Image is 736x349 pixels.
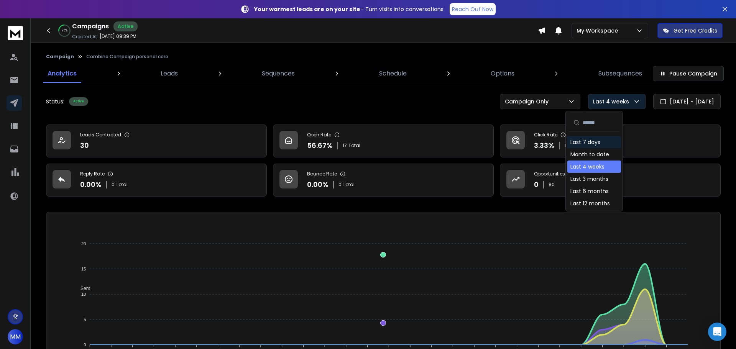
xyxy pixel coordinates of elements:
[348,143,360,149] span: Total
[80,171,105,177] p: Reply Rate
[8,329,23,344] button: MM
[80,132,121,138] p: Leads Contacted
[46,98,64,105] p: Status:
[72,22,109,31] h1: Campaigns
[254,5,360,13] strong: Your warmest leads are on your site
[500,125,721,157] a: Click Rate3.33%1Total
[338,182,355,188] p: 0 Total
[273,164,494,197] a: Bounce Rate0.00%0 Total
[653,94,721,109] button: [DATE] - [DATE]
[343,143,347,149] span: 17
[257,64,299,83] a: Sequences
[307,171,337,177] p: Bounce Rate
[86,54,168,60] p: Combine Campaign personal care
[549,182,555,188] p: $ 0
[80,179,102,190] p: 0.00 %
[486,64,519,83] a: Options
[570,187,609,195] div: Last 6 months
[534,171,565,177] p: Opportunities
[505,98,552,105] p: Campaign Only
[69,97,88,106] div: Active
[657,23,723,38] button: Get Free Credits
[577,27,621,34] p: My Workspace
[570,163,605,170] div: Last 4 weeks
[46,164,267,197] a: Reply Rate0.00%0 Total
[48,69,77,78] p: Analytics
[43,64,81,83] a: Analytics
[570,151,609,158] div: Month to date
[653,66,724,81] button: Pause Campaign
[80,140,89,151] p: 30
[81,292,86,297] tspan: 10
[307,140,333,151] p: 56.67 %
[593,98,632,105] p: Last 4 weeks
[500,164,721,197] a: Opportunities0$0
[307,179,329,190] p: 0.00 %
[379,69,407,78] p: Schedule
[375,64,411,83] a: Schedule
[534,179,539,190] p: 0
[534,132,557,138] p: Click Rate
[84,317,86,322] tspan: 5
[46,54,74,60] button: Campaign
[81,267,86,271] tspan: 15
[491,69,514,78] p: Options
[75,286,90,291] span: Sent
[708,323,726,341] div: Open Intercom Messenger
[570,200,610,207] div: Last 12 months
[262,69,295,78] p: Sequences
[72,34,98,40] p: Created At:
[84,342,86,347] tspan: 0
[161,69,178,78] p: Leads
[254,5,444,13] p: – Turn visits into conversations
[81,241,86,246] tspan: 20
[564,143,566,149] span: 1
[112,182,128,188] p: 0 Total
[113,21,138,31] div: Active
[534,140,554,151] p: 3.33 %
[8,26,23,40] img: logo
[674,27,717,34] p: Get Free Credits
[46,125,267,157] a: Leads Contacted30
[307,132,331,138] p: Open Rate
[452,5,493,13] p: Reach Out Now
[100,33,136,39] p: [DATE] 09:39 PM
[594,64,647,83] a: Subsequences
[62,28,67,33] p: 25 %
[156,64,182,83] a: Leads
[570,175,608,183] div: Last 3 months
[598,69,642,78] p: Subsequences
[570,138,600,146] div: Last 7 days
[450,3,496,15] a: Reach Out Now
[273,125,494,157] a: Open Rate56.67%17Total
